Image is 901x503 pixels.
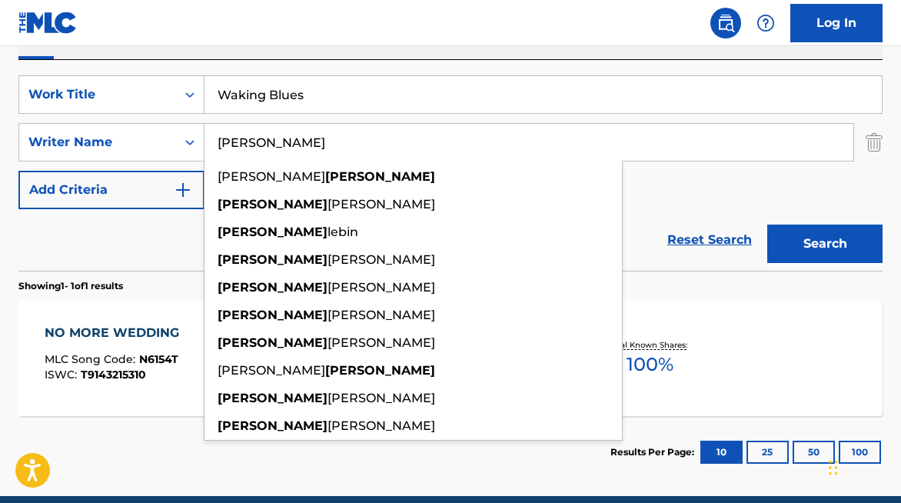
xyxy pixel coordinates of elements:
[218,197,327,212] strong: [PERSON_NAME]
[790,4,883,42] a: Log In
[218,280,327,295] strong: [PERSON_NAME]
[218,308,327,322] strong: [PERSON_NAME]
[218,363,325,378] span: [PERSON_NAME]
[218,391,327,405] strong: [PERSON_NAME]
[327,391,435,405] span: [PERSON_NAME]
[746,441,789,464] button: 25
[218,418,327,433] strong: [PERSON_NAME]
[327,197,435,212] span: [PERSON_NAME]
[829,445,838,491] div: Drag
[325,363,435,378] strong: [PERSON_NAME]
[218,335,327,350] strong: [PERSON_NAME]
[45,324,187,342] div: NO MORE WEDDING
[18,12,78,34] img: MLC Logo
[327,280,435,295] span: [PERSON_NAME]
[325,169,435,184] strong: [PERSON_NAME]
[18,171,204,209] button: Add Criteria
[627,351,673,378] span: 100 %
[18,301,883,416] a: NO MORE WEDDINGMLC Song Code:N6154TISWC:T9143215310Writers (2)[PERSON_NAME] ALTAMONT [PERSON_NAME...
[710,8,741,38] a: Public Search
[81,368,146,381] span: T9143215310
[866,123,883,162] img: Delete Criterion
[327,225,358,239] span: lebin
[218,252,327,267] strong: [PERSON_NAME]
[756,14,775,32] img: help
[700,441,743,464] button: 10
[45,352,139,366] span: MLC Song Code :
[716,14,735,32] img: search
[174,181,192,199] img: 9d2ae6d4665cec9f34b9.svg
[609,339,691,351] p: Total Known Shares:
[18,279,123,293] p: Showing 1 - 1 of 1 results
[767,225,883,263] button: Search
[660,223,760,257] a: Reset Search
[45,368,81,381] span: ISWC :
[327,252,435,267] span: [PERSON_NAME]
[218,225,327,239] strong: [PERSON_NAME]
[18,75,883,271] form: Search Form
[327,335,435,350] span: [PERSON_NAME]
[750,8,781,38] div: Help
[610,445,698,459] p: Results Per Page:
[327,308,435,322] span: [PERSON_NAME]
[139,352,178,366] span: N6154T
[28,85,167,104] div: Work Title
[28,133,167,152] div: Writer Name
[218,169,325,184] span: [PERSON_NAME]
[824,429,901,503] iframe: Chat Widget
[793,441,835,464] button: 50
[327,418,435,433] span: [PERSON_NAME]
